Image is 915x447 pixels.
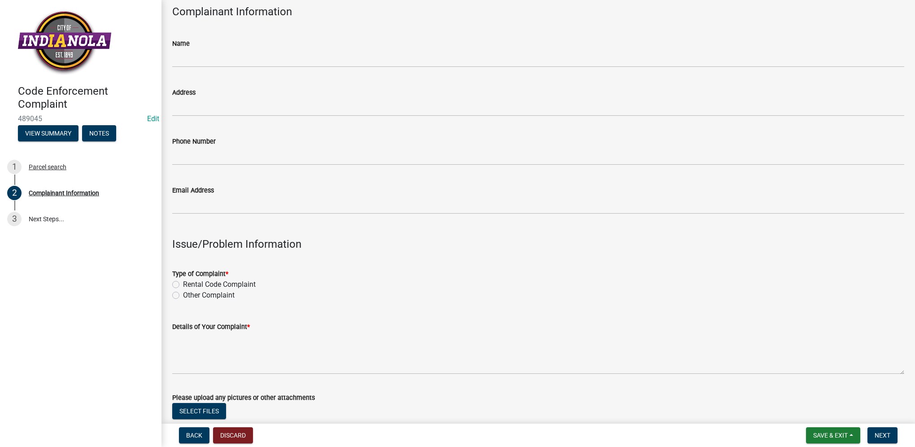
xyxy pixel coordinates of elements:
[172,188,214,194] label: Email Address
[172,238,904,251] h4: Issue/Problem Information
[172,395,315,401] label: Please upload any pictures or other attachments
[172,324,250,330] label: Details of Your Complaint
[29,164,66,170] div: Parcel search
[213,427,253,443] button: Discard
[7,160,22,174] div: 1
[172,41,190,47] label: Name
[82,125,116,141] button: Notes
[29,190,99,196] div: Complainant Information
[875,432,890,439] span: Next
[183,279,256,290] label: Rental Code Complaint
[183,290,235,301] label: Other Complaint
[18,85,154,111] h4: Code Enforcement Complaint
[806,427,860,443] button: Save & Exit
[147,114,159,123] a: Edit
[7,212,22,226] div: 3
[179,427,209,443] button: Back
[172,139,216,145] label: Phone Number
[867,427,898,443] button: Next
[172,271,228,277] label: Type of Complaint
[18,9,111,75] img: City of Indianola, Iowa
[7,186,22,200] div: 2
[813,432,848,439] span: Save & Exit
[172,90,196,96] label: Address
[18,114,144,123] span: 489045
[172,403,226,419] button: Select files
[18,130,78,137] wm-modal-confirm: Summary
[82,130,116,137] wm-modal-confirm: Notes
[147,114,159,123] wm-modal-confirm: Edit Application Number
[172,5,904,18] h4: Complainant Information
[18,125,78,141] button: View Summary
[186,432,202,439] span: Back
